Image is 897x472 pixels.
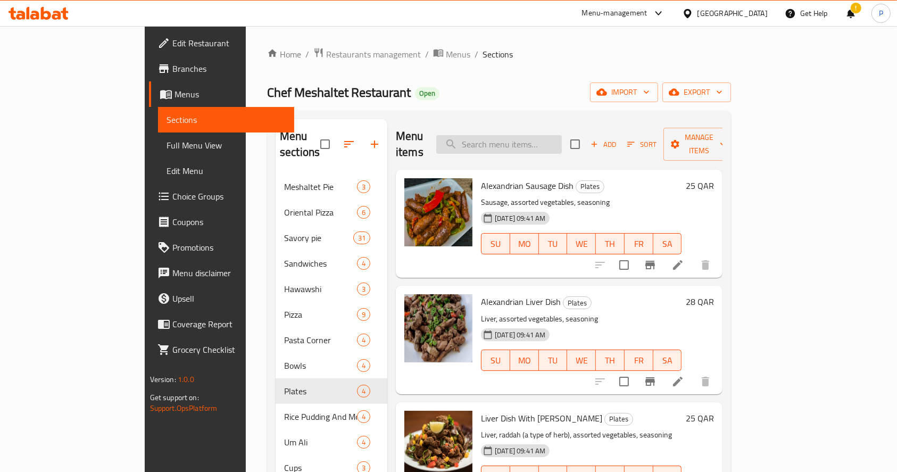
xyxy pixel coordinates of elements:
[637,252,663,278] button: Branch-specific-item
[879,7,883,19] span: P
[571,236,592,252] span: WE
[486,236,506,252] span: SU
[543,236,563,252] span: TU
[284,231,353,244] span: Savory pie
[358,182,370,192] span: 3
[158,133,295,158] a: Full Menu View
[276,378,387,404] div: Plates4
[276,429,387,455] div: Um Ali4
[336,131,362,157] span: Sort sections
[671,86,722,99] span: export
[149,337,295,362] a: Grocery Checklist
[358,437,370,448] span: 4
[586,136,620,153] button: Add
[314,133,336,155] span: Select all sections
[671,259,684,271] a: Edit menu item
[358,361,370,371] span: 4
[481,312,682,326] p: Liver, assorted vegetables, seasoning
[425,48,429,61] li: /
[637,369,663,394] button: Branch-specific-item
[582,7,647,20] div: Menu-management
[693,252,718,278] button: delete
[491,330,550,340] span: [DATE] 09:41 AM
[284,257,357,270] span: Sandwiches
[671,375,684,388] a: Edit menu item
[486,353,506,368] span: SU
[693,369,718,394] button: delete
[481,233,510,254] button: SU
[267,80,411,104] span: Chef Meshaltet Restaurant
[284,436,357,449] span: Um Ali
[697,7,768,19] div: [GEOGRAPHIC_DATA]
[481,410,602,426] span: Liver Dish With [PERSON_NAME]
[686,178,714,193] h6: 25 QAR
[149,81,295,107] a: Menus
[167,164,286,177] span: Edit Menu
[354,233,370,243] span: 31
[658,236,678,252] span: SA
[436,135,562,154] input: search
[284,283,357,295] span: Hawawshi
[358,310,370,320] span: 9
[150,391,199,404] span: Get support on:
[357,283,370,295] div: items
[175,88,286,101] span: Menus
[284,308,357,321] span: Pizza
[613,370,635,393] span: Select to update
[280,128,320,160] h2: Menu sections
[357,334,370,346] div: items
[539,350,568,371] button: TU
[686,294,714,309] h6: 28 QAR
[625,233,653,254] button: FR
[433,47,470,61] a: Menus
[149,56,295,81] a: Branches
[284,334,357,346] span: Pasta Corner
[158,107,295,133] a: Sections
[599,86,650,99] span: import
[284,385,357,398] div: Plates
[358,386,370,396] span: 4
[563,296,592,309] div: Plates
[481,178,574,194] span: Alexandrian Sausage Dish
[357,385,370,398] div: items
[276,404,387,429] div: Rice Pudding And Mohalabia4
[362,131,387,157] button: Add section
[481,294,561,310] span: Alexandrian Liver Dish
[514,353,535,368] span: MO
[357,410,370,423] div: items
[475,48,478,61] li: /
[358,335,370,345] span: 4
[149,260,295,286] a: Menu disclaimer
[491,446,550,456] span: [DATE] 09:41 AM
[167,139,286,152] span: Full Menu View
[149,209,295,235] a: Coupons
[357,257,370,270] div: items
[567,350,596,371] button: WE
[150,372,176,386] span: Version:
[415,87,439,100] div: Open
[605,413,633,425] span: Plates
[596,233,625,254] button: TH
[172,216,286,228] span: Coupons
[543,353,563,368] span: TU
[284,206,357,219] span: Oriental Pizza
[510,233,539,254] button: MO
[267,47,731,61] nav: breadcrumb
[172,62,286,75] span: Branches
[149,184,295,209] a: Choice Groups
[625,350,653,371] button: FR
[446,48,470,61] span: Menus
[149,286,295,311] a: Upsell
[284,359,357,372] div: Bowls
[172,241,286,254] span: Promotions
[404,294,472,362] img: Alexandrian Liver Dish
[276,225,387,251] div: Savory pie31
[571,353,592,368] span: WE
[564,133,586,155] span: Select section
[600,353,620,368] span: TH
